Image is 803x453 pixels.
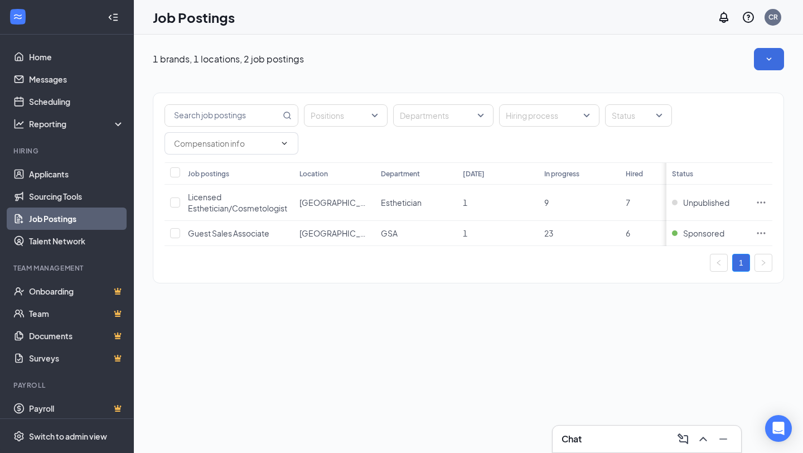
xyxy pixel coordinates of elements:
li: Previous Page [710,254,728,272]
svg: Collapse [108,12,119,23]
button: right [754,254,772,272]
svg: ComposeMessage [676,432,690,446]
svg: ChevronUp [696,432,710,446]
div: Department [381,169,420,179]
a: Home [29,46,124,68]
h1: Job Postings [153,8,235,27]
svg: Ellipses [756,228,767,239]
svg: Ellipses [756,197,767,208]
div: Location [299,169,328,179]
a: PayrollCrown [29,397,124,420]
a: SurveysCrown [29,347,124,369]
span: 1 [463,228,467,238]
td: Esthetician [375,185,457,221]
td: Castle Rock [294,185,375,221]
span: left [715,259,722,266]
li: 1 [732,254,750,272]
span: [GEOGRAPHIC_DATA] [299,228,381,238]
svg: ChevronDown [280,139,289,148]
svg: Notifications [717,11,731,24]
a: DocumentsCrown [29,325,124,347]
svg: QuestionInfo [742,11,755,24]
svg: Minimize [717,432,730,446]
input: Compensation info [174,137,275,150]
svg: MagnifyingGlass [283,111,292,120]
h3: Chat [562,433,582,445]
p: 1 brands, 1 locations, 2 job postings [153,53,304,65]
li: Next Page [754,254,772,272]
td: Castle Rock [294,221,375,246]
button: Minimize [714,430,732,448]
a: 1 [733,254,749,271]
a: Scheduling [29,90,124,113]
span: Unpublished [683,197,729,208]
a: Talent Network [29,230,124,252]
svg: Analysis [13,118,25,129]
div: Open Intercom Messenger [765,415,792,442]
span: Licensed Esthetician/Cosmetologist [188,192,287,213]
input: Search job postings [165,105,280,126]
span: GSA [381,228,398,238]
span: right [760,259,767,266]
div: Payroll [13,380,122,390]
a: Sourcing Tools [29,185,124,208]
a: TeamCrown [29,302,124,325]
th: Hired [620,162,702,185]
span: 1 [463,197,467,208]
th: Status [666,162,750,185]
div: Reporting [29,118,125,129]
svg: Settings [13,431,25,442]
span: Sponsored [683,228,724,239]
div: Switch to admin view [29,431,107,442]
a: Messages [29,68,124,90]
span: 6 [626,228,630,238]
span: Esthetician [381,197,422,208]
a: OnboardingCrown [29,280,124,302]
span: 23 [544,228,553,238]
th: [DATE] [457,162,539,185]
td: GSA [375,221,457,246]
svg: SmallChevronDown [763,54,775,65]
div: Team Management [13,263,122,273]
div: Job postings [188,169,229,179]
svg: WorkstreamLogo [12,11,23,22]
div: CR [768,12,778,22]
span: [GEOGRAPHIC_DATA] [299,197,381,208]
span: Guest Sales Associate [188,228,269,238]
span: 7 [626,197,630,208]
button: left [710,254,728,272]
button: ChevronUp [694,430,712,448]
a: Job Postings [29,208,124,230]
span: 9 [544,197,549,208]
button: ComposeMessage [674,430,692,448]
a: Applicants [29,163,124,185]
button: SmallChevronDown [754,48,784,70]
th: In progress [539,162,620,185]
div: Hiring [13,146,122,156]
